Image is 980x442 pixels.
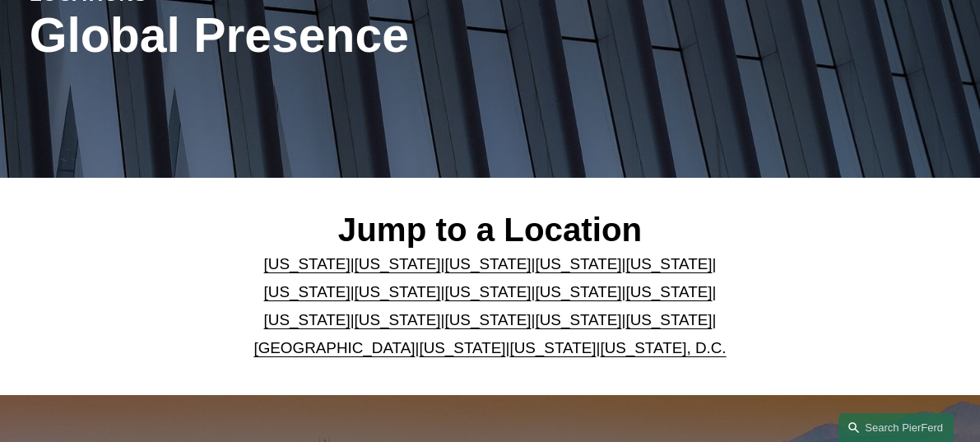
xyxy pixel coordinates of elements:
[264,283,351,300] a: [US_STATE]
[445,283,532,300] a: [US_STATE]
[445,255,532,272] a: [US_STATE]
[625,311,712,328] a: [US_STATE]
[355,283,441,300] a: [US_STATE]
[838,413,954,442] a: Search this site
[355,255,441,272] a: [US_STATE]
[221,250,759,362] p: | | | | | | | | | | | | | | | | | |
[625,255,712,272] a: [US_STATE]
[419,339,505,356] a: [US_STATE]
[264,255,351,272] a: [US_STATE]
[264,311,351,328] a: [US_STATE]
[625,283,712,300] a: [US_STATE]
[355,311,441,328] a: [US_STATE]
[445,311,532,328] a: [US_STATE]
[535,311,621,328] a: [US_STATE]
[221,211,759,251] h2: Jump to a Location
[535,283,621,300] a: [US_STATE]
[535,255,621,272] a: [US_STATE]
[600,339,726,356] a: [US_STATE], D.C.
[253,339,415,356] a: [GEOGRAPHIC_DATA]
[509,339,596,356] a: [US_STATE]
[30,7,643,63] h1: Global Presence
